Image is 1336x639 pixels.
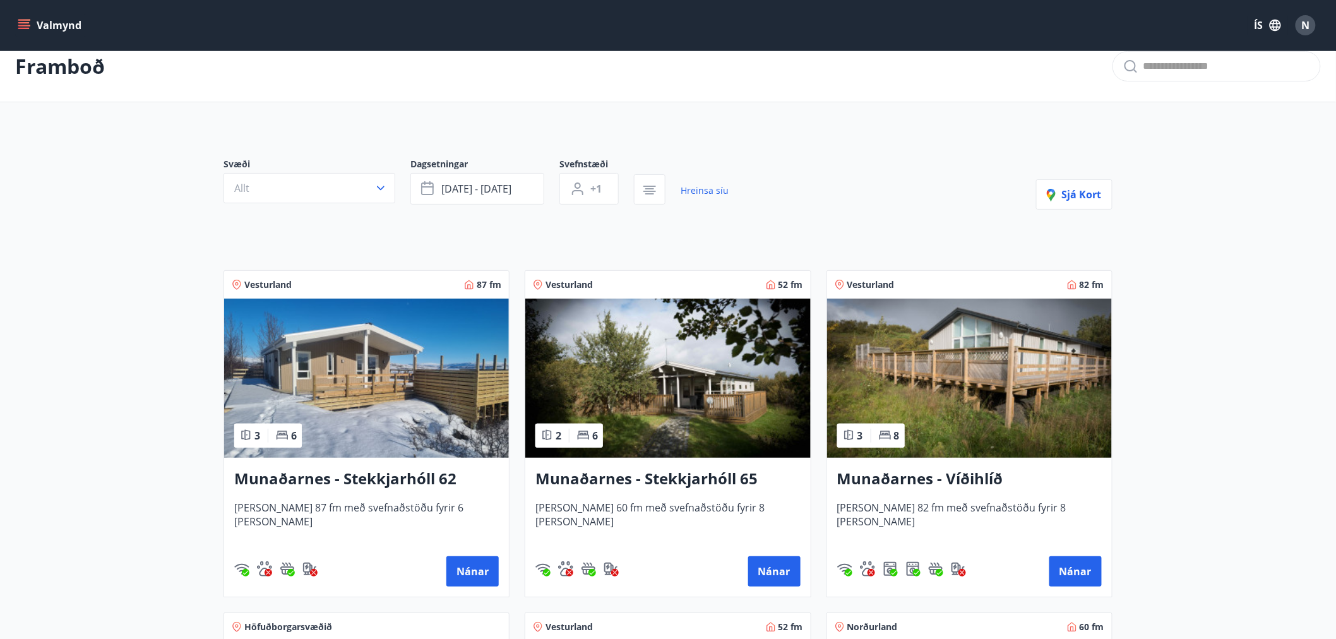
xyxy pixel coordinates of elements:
div: Þurrkari [905,561,921,576]
span: 82 fm [1080,278,1104,291]
span: 87 fm [477,278,501,291]
img: hddCLTAnxqFUMr1fxmbGG8zWilo2syolR0f9UjPn.svg [905,561,921,576]
span: 3 [857,429,863,443]
span: +1 [590,182,602,196]
div: Hleðslustöð fyrir rafbíla [302,561,318,576]
img: HJRyFFsYp6qjeUYhR4dAD8CaCEsnIFYZ05miwXoh.svg [535,561,551,576]
span: 2 [556,429,561,443]
span: 6 [291,429,297,443]
div: Þvottavél [883,561,898,576]
span: N [1302,18,1310,32]
span: [DATE] - [DATE] [441,182,511,196]
span: 3 [254,429,260,443]
img: pxcaIm5dSOV3FS4whs1soiYWTwFQvksT25a9J10C.svg [860,561,875,576]
span: Vesturland [244,278,292,291]
a: Hreinsa síu [681,177,729,205]
div: Þráðlaust net [234,561,249,576]
div: Heitur pottur [280,561,295,576]
span: Sjá kort [1047,188,1102,201]
img: Dl16BY4EX9PAW649lg1C3oBuIaAsR6QVDQBO2cTm.svg [883,561,898,576]
button: Sjá kort [1036,179,1112,210]
span: Vesturland [546,278,593,291]
button: Nánar [748,556,801,587]
div: Hleðslustöð fyrir rafbíla [951,561,966,576]
h3: Munaðarnes - Víðihlíð [837,468,1102,491]
span: [PERSON_NAME] 60 fm með svefnaðstöðu fyrir 8 [PERSON_NAME] [535,501,800,542]
span: Allt [234,181,249,195]
button: N [1291,10,1321,40]
img: nH7E6Gw2rvWFb8XaSdRp44dhkQaj4PJkOoRYItBQ.svg [604,561,619,576]
div: Gæludýr [860,561,875,576]
img: pxcaIm5dSOV3FS4whs1soiYWTwFQvksT25a9J10C.svg [257,561,272,576]
p: Framboð [15,52,105,80]
span: [PERSON_NAME] 87 fm með svefnaðstöðu fyrir 6 [PERSON_NAME] [234,501,499,542]
span: Svefnstæði [559,158,634,173]
img: h89QDIuHlAdpqTriuIvuEWkTH976fOgBEOOeu1mi.svg [928,561,943,576]
span: 6 [592,429,598,443]
span: 52 fm [778,621,803,633]
span: Norðurland [847,621,898,633]
img: HJRyFFsYp6qjeUYhR4dAD8CaCEsnIFYZ05miwXoh.svg [234,561,249,576]
button: ÍS [1248,14,1288,37]
div: Gæludýr [257,561,272,576]
span: Höfuðborgarsvæðið [244,621,332,633]
div: Heitur pottur [581,561,596,576]
span: 8 [894,429,900,443]
img: HJRyFFsYp6qjeUYhR4dAD8CaCEsnIFYZ05miwXoh.svg [837,561,852,576]
span: [PERSON_NAME] 82 fm með svefnaðstöðu fyrir 8 [PERSON_NAME] [837,501,1102,542]
button: Nánar [446,556,499,587]
button: [DATE] - [DATE] [410,173,544,205]
h3: Munaðarnes - Stekkjarhóll 62 [234,468,499,491]
span: Dagsetningar [410,158,559,173]
span: 60 fm [1080,621,1104,633]
img: h89QDIuHlAdpqTriuIvuEWkTH976fOgBEOOeu1mi.svg [581,561,596,576]
img: pxcaIm5dSOV3FS4whs1soiYWTwFQvksT25a9J10C.svg [558,561,573,576]
img: Paella dish [827,299,1112,458]
span: Vesturland [847,278,895,291]
img: nH7E6Gw2rvWFb8XaSdRp44dhkQaj4PJkOoRYItBQ.svg [302,561,318,576]
img: Paella dish [224,299,509,458]
div: Þráðlaust net [837,561,852,576]
img: nH7E6Gw2rvWFb8XaSdRp44dhkQaj4PJkOoRYItBQ.svg [951,561,966,576]
h3: Munaðarnes - Stekkjarhóll 65 [535,468,800,491]
button: Allt [224,173,395,203]
button: Nánar [1049,556,1102,587]
img: Paella dish [525,299,810,458]
div: Þráðlaust net [535,561,551,576]
div: Heitur pottur [928,561,943,576]
img: h89QDIuHlAdpqTriuIvuEWkTH976fOgBEOOeu1mi.svg [280,561,295,576]
span: Svæði [224,158,410,173]
span: 52 fm [778,278,803,291]
button: +1 [559,173,619,205]
div: Hleðslustöð fyrir rafbíla [604,561,619,576]
div: Gæludýr [558,561,573,576]
button: menu [15,14,86,37]
span: Vesturland [546,621,593,633]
